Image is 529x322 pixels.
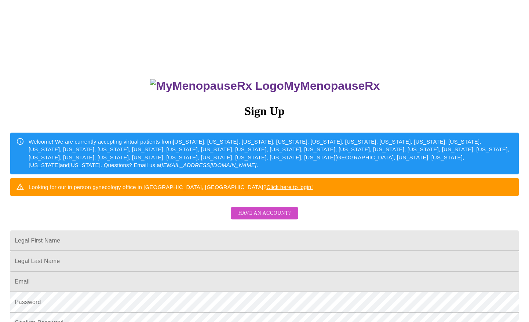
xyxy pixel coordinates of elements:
a: Click here to login! [266,184,313,190]
span: Have an account? [238,209,291,218]
h3: Sign Up [10,104,519,118]
div: Welcome! We are currently accepting virtual patients from [US_STATE], [US_STATE], [US_STATE], [US... [29,135,513,172]
img: MyMenopauseRx Logo [150,79,284,93]
div: Looking for our in person gynecology office in [GEOGRAPHIC_DATA], [GEOGRAPHIC_DATA]? [29,180,313,194]
a: Have an account? [229,215,300,221]
h3: MyMenopauseRx [11,79,519,93]
em: [EMAIL_ADDRESS][DOMAIN_NAME] [161,162,256,168]
button: Have an account? [231,207,298,220]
